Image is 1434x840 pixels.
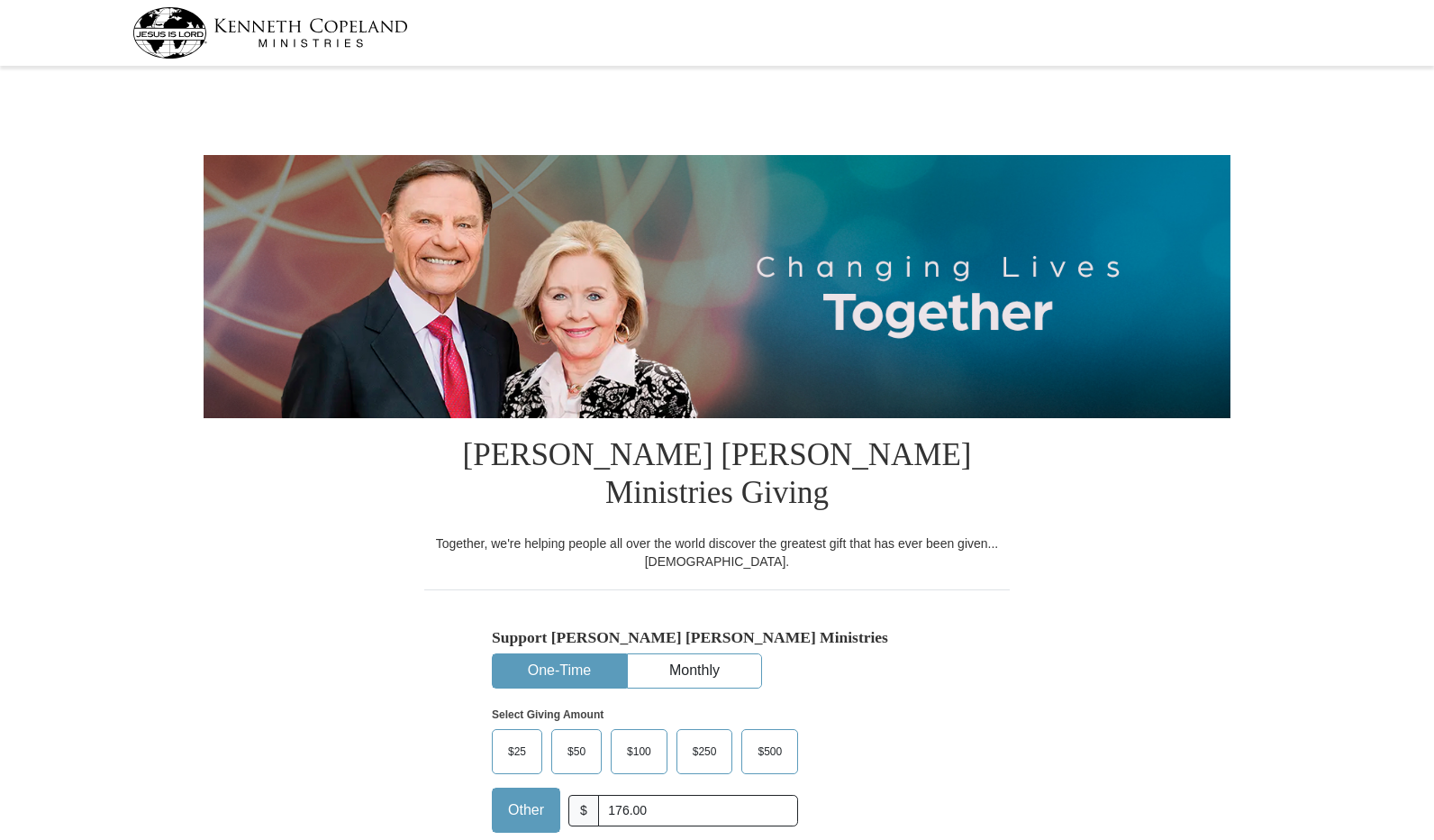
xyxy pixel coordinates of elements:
h5: Support [PERSON_NAME] [PERSON_NAME] Ministries [492,628,942,647]
span: $25 [499,738,535,765]
span: $500 [749,738,791,765]
input: Other Amount [598,795,798,826]
span: Other [499,797,553,824]
span: $ [568,795,599,826]
span: $50 [558,738,594,765]
div: Together, we're helping people all over the world discover the greatest gift that has ever been g... [424,534,1010,571]
strong: Select Giving Amount [492,708,604,721]
span: $250 [684,738,726,765]
button: Monthly [628,654,761,688]
button: One-Time [493,654,626,688]
img: kcm-header-logo.svg [132,7,408,59]
h1: [PERSON_NAME] [PERSON_NAME] Ministries Giving [424,418,1010,534]
span: $100 [618,738,660,765]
